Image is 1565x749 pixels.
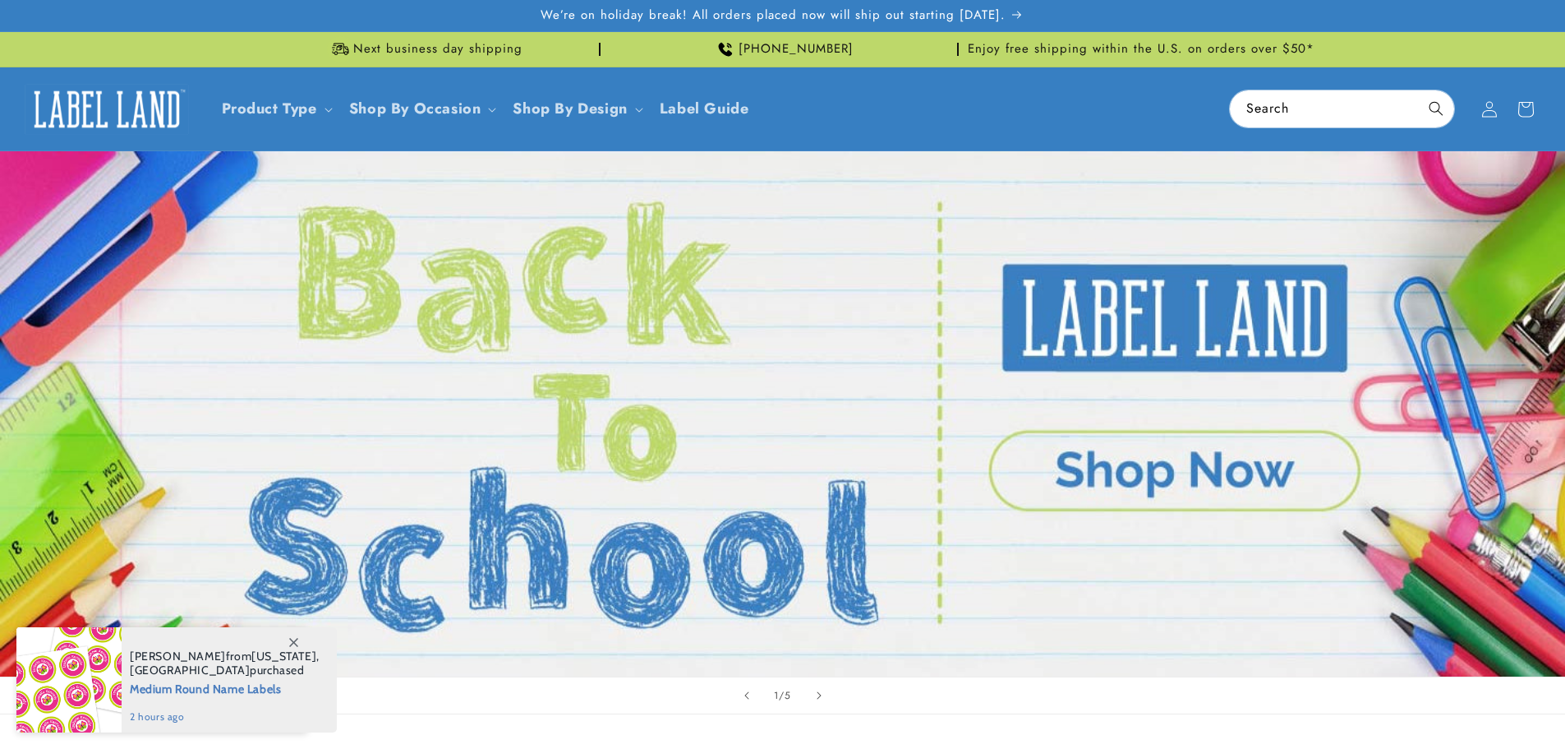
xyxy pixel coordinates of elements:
a: Label Guide [650,90,759,128]
span: [US_STATE] [251,649,316,663]
a: Shop By Design [513,98,627,119]
img: Label Land [25,84,189,135]
span: 1 [774,687,779,704]
span: from , purchased [130,650,320,677]
summary: Product Type [212,90,339,128]
span: Enjoy free shipping within the U.S. on orders over $50* [968,41,1314,58]
span: We’re on holiday break! All orders placed now will ship out starting [DATE]. [541,7,1006,24]
span: [GEOGRAPHIC_DATA] [130,663,250,677]
span: Shop By Occasion [349,99,481,118]
span: [PERSON_NAME] [130,649,226,663]
a: Product Type [222,98,317,119]
div: Announcement [607,32,959,67]
span: Next business day shipping [353,41,522,58]
div: Announcement [965,32,1317,67]
span: Label Guide [660,99,749,118]
span: [PHONE_NUMBER] [739,41,854,58]
span: / [779,687,785,704]
summary: Shop By Design [503,90,649,128]
button: Search [1418,90,1454,127]
div: Announcement [249,32,601,67]
span: 5 [785,687,791,704]
button: Previous slide [729,677,765,714]
summary: Shop By Occasion [339,90,504,128]
a: Label Land [19,77,196,141]
button: Next slide [801,677,837,714]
